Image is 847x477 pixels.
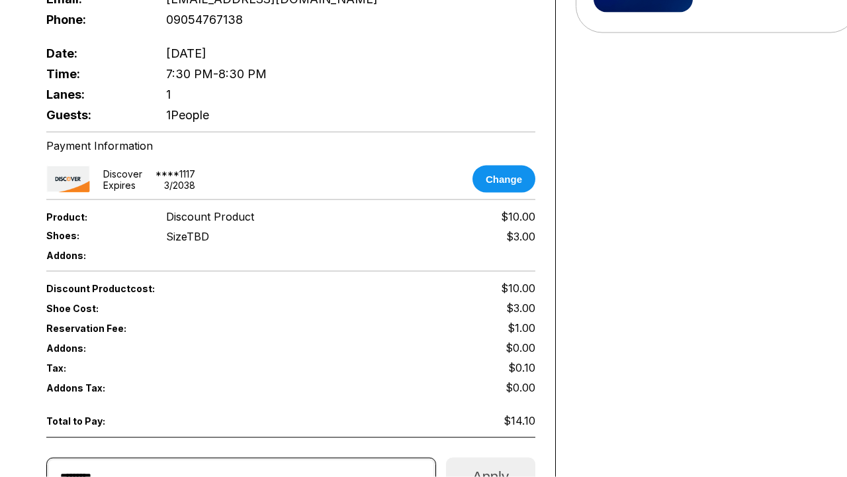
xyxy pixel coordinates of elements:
[46,230,144,241] span: Shoes:
[508,361,535,374] span: $0.10
[501,210,535,223] span: $10.00
[506,230,535,243] div: $3.00
[46,283,291,294] span: Discount Product cost:
[506,301,535,315] span: $3.00
[46,87,144,101] span: Lanes:
[46,323,291,334] span: Reservation Fee:
[166,87,171,101] span: 1
[46,343,144,354] span: Addons:
[166,13,243,26] span: 09054767138
[46,46,144,60] span: Date:
[46,13,144,26] span: Phone:
[46,415,144,427] span: Total to Pay:
[46,139,535,152] div: Payment Information
[46,250,144,261] span: Addons:
[46,67,144,81] span: Time:
[166,230,209,243] div: Size TBD
[166,46,206,60] span: [DATE]
[103,180,136,191] div: Expires
[46,211,144,223] span: Product:
[166,210,254,223] span: Discount Product
[166,67,267,81] span: 7:30 PM - 8:30 PM
[501,282,535,295] span: $10.00
[46,166,90,193] img: card
[46,303,144,314] span: Shoe Cost:
[164,180,195,191] div: 3 / 2038
[472,166,535,193] button: Change
[46,108,144,122] span: Guests:
[166,108,209,122] span: 1 People
[506,341,535,354] span: $0.00
[46,382,144,394] span: Addons Tax:
[508,321,535,335] span: $1.00
[504,414,535,427] span: $14.10
[103,168,142,180] div: discover
[506,381,535,394] span: $0.00
[46,362,144,374] span: Tax:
